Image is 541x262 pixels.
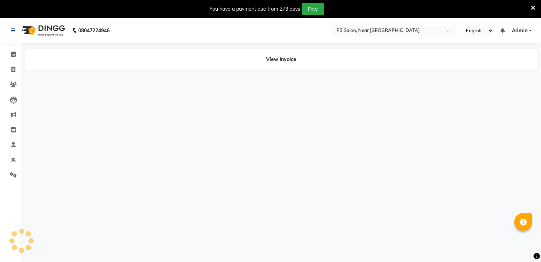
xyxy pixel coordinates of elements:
[209,5,300,13] div: You have a payment due from 273 days
[18,21,67,40] img: logo
[302,3,324,15] button: Pay
[25,49,537,70] div: View Invoice
[78,21,110,40] b: 08047224946
[512,27,527,34] span: Admin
